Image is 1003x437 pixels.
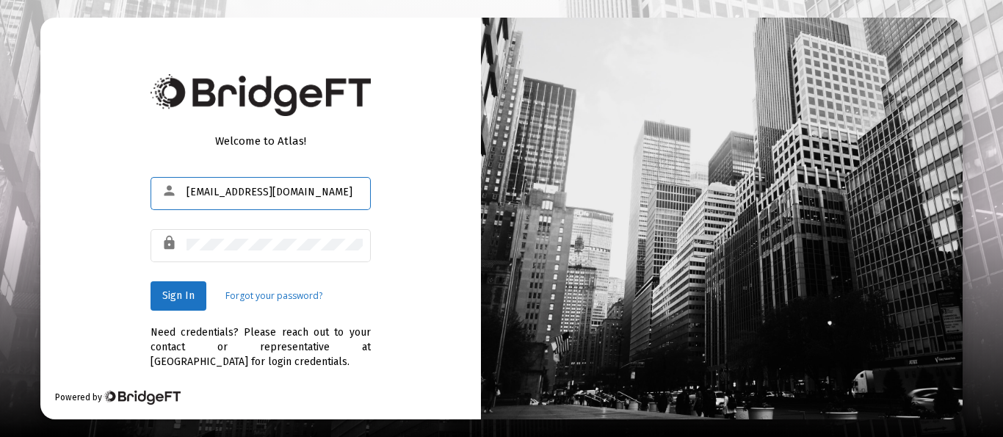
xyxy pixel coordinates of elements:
span: Sign In [162,289,195,302]
a: Forgot your password? [225,289,322,303]
img: Bridge Financial Technology Logo [151,74,371,116]
div: Welcome to Atlas! [151,134,371,148]
div: Powered by [55,390,181,405]
img: Bridge Financial Technology Logo [104,390,181,405]
mat-icon: lock [162,234,179,252]
input: Email or Username [187,187,363,198]
button: Sign In [151,281,206,311]
div: Need credentials? Please reach out to your contact or representative at [GEOGRAPHIC_DATA] for log... [151,311,371,369]
mat-icon: person [162,182,179,200]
